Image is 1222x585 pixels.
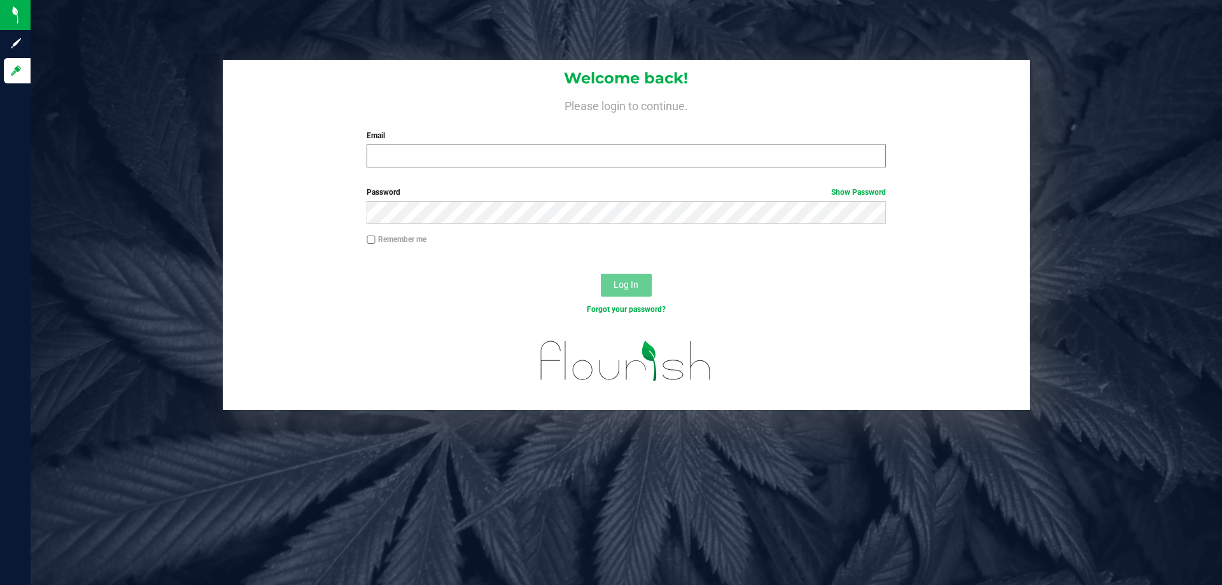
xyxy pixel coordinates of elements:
[223,97,1030,112] h4: Please login to continue.
[525,328,727,393] img: flourish_logo.svg
[587,305,666,314] a: Forgot your password?
[367,188,400,197] span: Password
[10,64,22,77] inline-svg: Log in
[831,188,886,197] a: Show Password
[614,279,638,290] span: Log In
[367,130,885,141] label: Email
[367,234,426,245] label: Remember me
[223,70,1030,87] h1: Welcome back!
[601,274,652,297] button: Log In
[10,37,22,50] inline-svg: Sign up
[367,236,376,244] input: Remember me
